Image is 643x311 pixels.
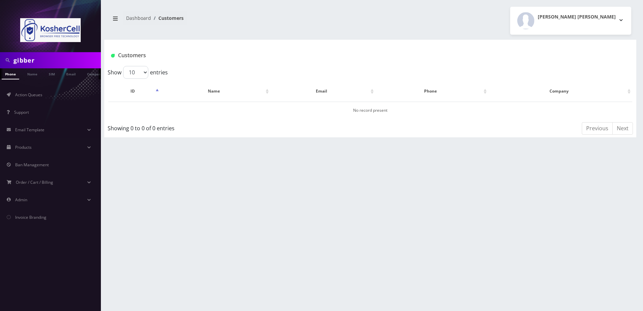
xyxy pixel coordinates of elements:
[612,122,633,135] a: Next
[108,81,160,101] th: ID: activate to sort column descending
[13,54,99,67] input: Search in Company
[109,11,365,30] nav: breadcrumb
[15,127,44,133] span: Email Template
[510,7,631,35] button: [PERSON_NAME] [PERSON_NAME]
[15,92,42,98] span: Action Queues
[15,144,32,150] span: Products
[84,68,106,79] a: Company
[15,162,49,168] span: Ban Management
[108,66,168,79] label: Show entries
[126,15,151,21] a: Dashboard
[111,52,541,59] h1: Customers
[15,197,27,203] span: Admin
[376,81,488,101] th: Phone: activate to sort column ascending
[123,66,148,79] select: Showentries
[151,14,184,22] li: Customers
[63,68,79,79] a: Email
[15,214,46,220] span: Invoice Branding
[489,81,632,101] th: Company: activate to sort column ascending
[271,81,376,101] th: Email: activate to sort column ascending
[108,102,632,119] td: No record present
[45,68,58,79] a: SIM
[24,68,41,79] a: Name
[16,179,53,185] span: Order / Cart / Billing
[161,81,270,101] th: Name: activate to sort column ascending
[108,122,321,132] div: Showing 0 to 0 of 0 entries
[20,18,81,42] img: KosherCell
[538,14,616,20] h2: [PERSON_NAME] [PERSON_NAME]
[582,122,613,135] a: Previous
[14,109,29,115] span: Support
[2,68,19,79] a: Phone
